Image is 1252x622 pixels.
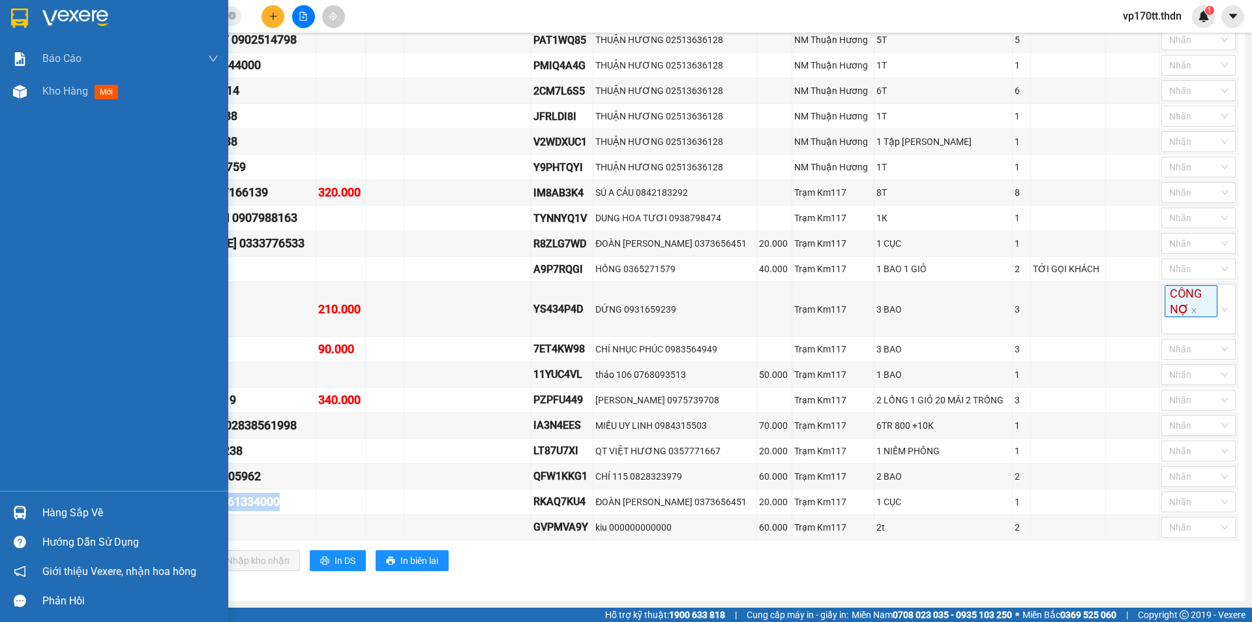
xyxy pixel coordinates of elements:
td: QFW1KKG1 [531,464,594,490]
div: thảo 106 0768093513 [595,367,754,382]
button: plus [261,5,284,28]
div: NM Thuận Hương [794,84,872,98]
div: THUẬN HƯƠNG 02513636128 [595,134,754,149]
div: YS434P4D [533,301,591,317]
div: GVPMVA9Y [533,519,591,535]
div: 6TR 800 +10K [876,418,1010,433]
td: NM Thuận Hương [792,27,874,53]
div: 60.000 [759,520,790,535]
img: icon-new-feature [1198,10,1210,22]
span: printer [320,556,329,567]
button: printerIn DS [310,550,366,571]
div: V2WDXUC1 [533,134,591,150]
div: 6 [1015,84,1028,98]
td: YS434P4D [531,282,594,337]
div: 1K [876,211,1010,225]
div: 2t [876,520,1010,535]
td: 11YUC4VL [531,362,594,388]
td: Trạm Km117 [792,413,874,439]
div: PMIQ4A4G [533,57,591,74]
button: printerIn biên lai [376,550,449,571]
td: Trạm Km117 [792,490,874,515]
div: 70.000 [759,418,790,433]
td: Trạm Km117 [792,515,874,540]
td: Trạm Km117 [792,337,874,362]
div: 1 NIÊM PHÔNG [876,444,1010,458]
td: TYNNYQ1V [531,206,594,231]
div: DUNG HOA TƯƠI 0938798474 [595,211,754,225]
div: 1T [876,109,1010,123]
div: 2 [1015,520,1028,535]
div: ĐOÀN [PERSON_NAME] 0373656451 [595,236,754,251]
div: Hướng dẫn sử dụng [42,533,218,552]
strong: 1900 633 818 [669,610,725,620]
td: NM Thuận Hương [792,53,874,78]
div: A9P7RQGI [533,261,591,277]
td: IM8AB3K4 [531,180,594,206]
span: Hỗ trợ kỹ thuật: [605,608,725,622]
div: NM Thuận Hương [794,58,872,72]
div: 1 BAO 1 GIỎ [876,262,1010,276]
td: PMIQ4A4G [531,53,594,78]
div: THUẬN HƯƠNG 02513636128 [595,160,754,174]
div: THUẬN HƯƠNG 02513636128 [595,109,754,123]
div: Hàng sắp về [42,503,218,523]
span: vp170tt.thdn [1112,8,1192,24]
td: Trạm Km117 [792,388,874,413]
div: Trạm Km117 [794,211,872,225]
span: | [1126,608,1128,622]
div: Trạm Km117 [794,393,872,407]
td: PAT1WQ85 [531,27,594,53]
div: Trạm Km117 [794,185,872,200]
div: 340.000 [318,391,363,409]
span: copyright [1180,610,1189,619]
div: Trạm Km117 [794,418,872,433]
div: NM Thuận Hương [794,134,872,149]
div: THUẬN HƯƠNG 02513636128 [595,84,754,98]
sup: 1 [1205,6,1214,15]
div: 1 [1015,160,1028,174]
div: 1 [1015,58,1028,72]
td: Trạm Km117 [792,257,874,282]
span: Kho hàng [42,85,88,97]
div: 1 BAO [876,367,1010,382]
span: 1 [1207,6,1212,15]
div: 20.000 [759,444,790,458]
div: 2 LỒNG 1 GIỎ 20 MÁI 2 TRỐNG [876,393,1010,407]
div: THUẬN HƯƠNG 02513636128 [595,33,754,47]
div: 2 BAO [876,469,1010,484]
div: 6T [876,84,1010,98]
div: 7ET4KW98 [533,341,591,357]
div: 1 [1015,495,1028,509]
td: Trạm Km117 [792,231,874,257]
td: V2WDXUC1 [531,129,594,155]
div: Trạm Km117 [794,469,872,484]
span: Miền Nam [852,608,1012,622]
div: 3 [1015,302,1028,317]
div: 8T [876,185,1010,200]
div: TỚI GỌI KHÁCH [1033,262,1103,276]
div: 1 [1015,211,1028,225]
div: 320.000 [318,183,363,202]
div: 1T [876,160,1010,174]
div: RKAQ7KU4 [533,493,591,510]
span: printer [386,556,395,567]
td: LT87U7XI [531,439,594,464]
div: DỨNG 0931659239 [595,302,754,317]
button: file-add [292,5,315,28]
td: NM Thuận Hương [792,104,874,129]
div: Y9PHTQYI [533,159,591,176]
div: MIẾU UY LINH 0984315503 [595,418,754,433]
div: 50.000 [759,367,790,382]
div: 1 [1015,236,1028,251]
div: kiu 000000000000 [595,520,754,535]
div: Trạm Km117 [794,262,872,276]
td: R8ZLG7WD [531,231,594,257]
img: warehouse-icon [13,85,27,99]
div: NM Thuận Hương [794,109,872,123]
span: | [735,608,737,622]
div: 20.000 [759,495,790,509]
div: 2 [1015,469,1028,484]
td: NM Thuận Hương [792,78,874,104]
td: PZPFU449 [531,388,594,413]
